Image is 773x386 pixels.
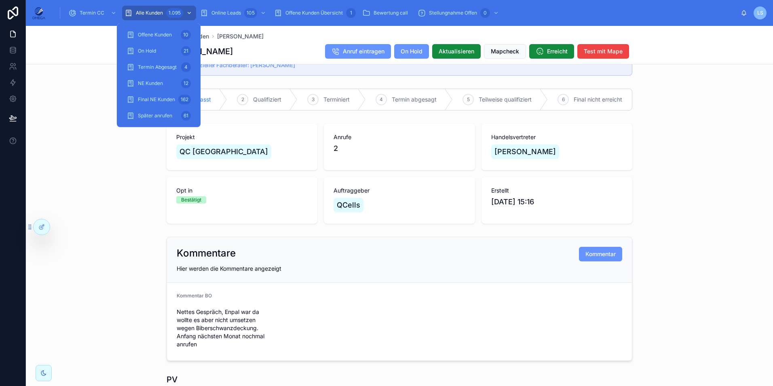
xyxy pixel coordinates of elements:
button: Anruf eintragen [325,44,391,59]
button: Mapcheck [484,44,526,59]
div: 1 [346,8,356,18]
span: Später anrufen [138,112,172,119]
button: On Hold [394,44,429,59]
a: Alle Kunden1.095 [122,6,196,20]
span: Terminiert [323,95,350,104]
span: LS [757,10,763,16]
span: NE Kunden [138,80,163,87]
span: Kommentar [585,250,616,258]
a: Offene Kunden10 [122,28,196,42]
span: Auftraggeber [334,187,465,195]
span: 2 [241,96,244,103]
span: Offene Kunden Übersicht [285,10,343,16]
span: Teilweise qualifiziert [479,95,532,104]
span: 3 [312,96,315,103]
span: Opt in [176,187,308,195]
a: Online Leads105 [198,6,270,20]
h5: Potenzieller Fachberater: Andreas Klee [185,62,625,68]
a: Später anrufen61 [122,108,196,123]
span: Kommentar BO [177,293,212,299]
span: Test mit Mape [584,47,623,55]
a: On Hold21 [122,44,196,58]
h2: Kommentare [177,247,236,260]
span: QC [GEOGRAPHIC_DATA] [180,146,268,157]
div: 0 [480,8,490,18]
span: Final NE Kunden [138,96,175,103]
span: 4 [380,96,383,103]
span: Anrufe [334,133,465,141]
div: 1.095 [166,8,183,18]
span: Projekt [176,133,308,141]
span: [DATE] 15:16 [491,196,623,208]
a: Termin CC [66,6,120,20]
div: 10 [181,30,191,40]
span: Offene Kunden [138,32,172,38]
button: Test mit Mape [577,44,629,59]
span: Erfasst [193,95,211,104]
span: Stellungnahme Offen [429,10,477,16]
div: 105 [244,8,257,18]
div: scrollable content [52,4,741,22]
span: On Hold [401,47,422,55]
span: Hier werden die Kommentare angezeigt [177,265,281,272]
a: Offene Kunden Übersicht1 [272,6,358,20]
span: 6 [562,96,565,103]
a: NE Kunden12 [122,76,196,91]
span: Handelsvertreter [491,133,623,141]
img: App logo [32,6,45,19]
span: Anruf eintragen [343,47,384,55]
a: Bewertung call [360,6,414,20]
a: [PERSON_NAME] [217,32,264,40]
button: Kommentar [579,247,622,261]
span: 5 [467,96,470,103]
span: QCells [337,199,360,211]
span: Nettes Gespräch, Enpal war da wollte es aber nicht umsetzen wegen Biberschwanzdeckung. Anfang näc... [177,308,283,348]
div: Bestätigt [181,196,201,204]
button: Aktualisieren [432,44,481,59]
a: Termin Abgesagt4 [122,60,196,74]
span: Alle Kunden [136,10,163,16]
h1: PV [167,374,177,385]
span: Qualifiziert [253,95,281,104]
span: On Hold [138,48,156,54]
span: Termin abgesagt [392,95,437,104]
span: Bewertung call [374,10,408,16]
span: Termin Abgesagt [138,64,177,70]
div: 61 [181,111,191,121]
a: Final NE Kunden162 [122,92,196,107]
div: 162 [178,95,191,104]
div: 12 [181,78,191,88]
div: 21 [181,46,191,56]
div: 4 [181,62,191,72]
span: Mapcheck [491,47,519,55]
span: Erstellt [491,187,623,195]
span: Aktualisieren [439,47,474,55]
span: Erreicht [547,47,568,55]
span: Termin CC [80,10,104,16]
button: Erreicht [529,44,574,59]
span: Final nicht erreicht [574,95,622,104]
span: Online Leads [211,10,241,16]
span: [PERSON_NAME] [494,146,556,157]
a: Stellungnahme Offen0 [415,6,503,20]
span: 2 [334,143,338,154]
